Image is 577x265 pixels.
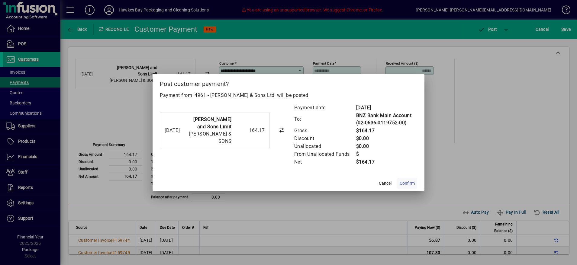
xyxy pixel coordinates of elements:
td: [DATE] [356,104,417,112]
td: Net [294,158,356,166]
td: $164.17 [356,158,417,166]
button: Cancel [376,178,395,189]
td: Unallocated [294,142,356,150]
h2: Post customer payment? [153,74,424,91]
strong: [PERSON_NAME] and Sons Limit [193,117,232,129]
span: Confirm [400,180,415,187]
p: Payment from '4961 - [PERSON_NAME] & Sons Ltd' will be posted. [160,92,417,99]
td: $0.00 [356,142,417,150]
td: $ [356,150,417,158]
td: To: [294,112,356,127]
td: $164.17 [356,127,417,135]
td: $0.00 [356,135,417,142]
td: Discount [294,135,356,142]
span: [PERSON_NAME] & SONS [189,131,232,144]
div: 164.17 [235,127,265,134]
button: Confirm [397,178,417,189]
td: Gross [294,127,356,135]
td: Payment date [294,104,356,112]
div: [DATE] [165,127,180,134]
td: From Unallocated Funds [294,150,356,158]
td: BNZ Bank Main Account (02-0636-0119752-00) [356,112,417,127]
span: Cancel [379,180,392,187]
